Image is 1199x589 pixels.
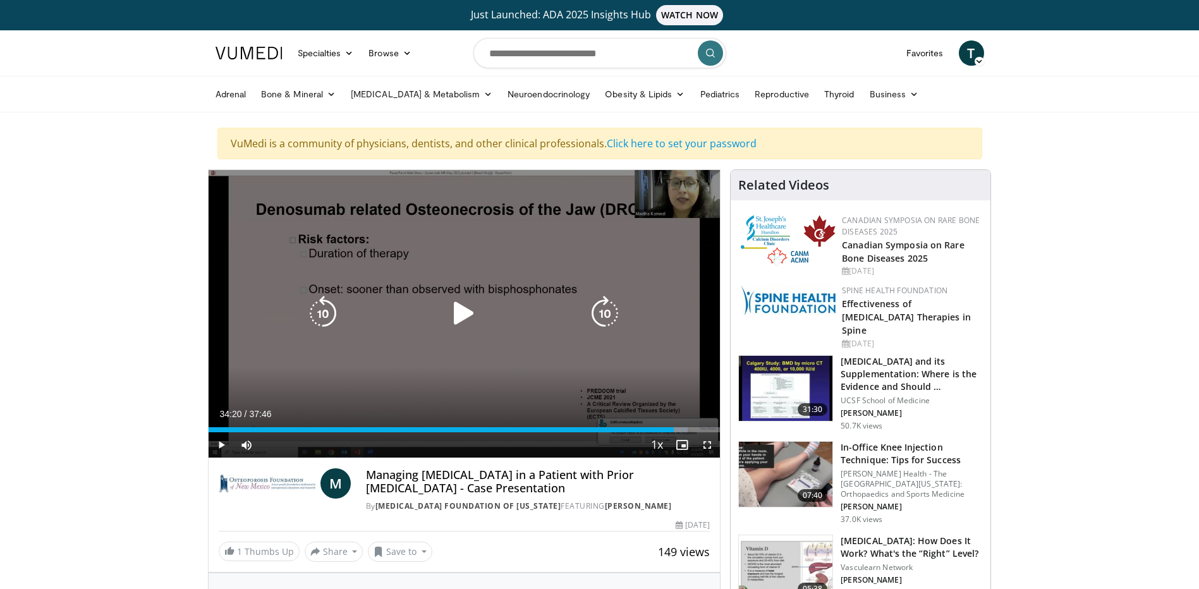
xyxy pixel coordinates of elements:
a: Reproductive [747,82,817,107]
a: T [959,40,984,66]
h3: [MEDICAL_DATA] and its Supplementation: Where is the Evidence and Should … [841,355,983,393]
div: [DATE] [842,338,980,349]
a: Click here to set your password [607,137,757,150]
img: VuMedi Logo [216,47,283,59]
a: 07:40 In-Office Knee Injection Technique: Tips for Success [PERSON_NAME] Health - The [GEOGRAPHIC... [738,441,983,525]
a: 31:30 [MEDICAL_DATA] and its Supplementation: Where is the Evidence and Should … UCSF School of M... [738,355,983,431]
a: 1 Thumbs Up [219,542,300,561]
p: [PERSON_NAME] Health - The [GEOGRAPHIC_DATA][US_STATE]: Orthopaedics and Sports Medicine [841,469,983,499]
a: Spine Health Foundation [842,285,947,296]
span: 31:30 [798,403,828,416]
button: Save to [368,542,432,562]
a: Canadian Symposia on Rare Bone Diseases 2025 [842,239,965,264]
a: Thyroid [817,82,862,107]
img: 57d53db2-a1b3-4664-83ec-6a5e32e5a601.png.150x105_q85_autocrop_double_scale_upscale_version-0.2.jpg [741,285,836,315]
img: 9b54ede4-9724-435c-a780-8950048db540.150x105_q85_crop-smart_upscale.jpg [739,442,832,507]
img: 59b7dea3-8883-45d6-a110-d30c6cb0f321.png.150x105_q85_autocrop_double_scale_upscale_version-0.2.png [741,215,836,266]
a: Browse [361,40,419,66]
p: [PERSON_NAME] [841,575,983,585]
a: Adrenal [208,82,254,107]
p: [PERSON_NAME] [841,502,983,512]
span: 37:46 [249,409,271,419]
p: 37.0K views [841,514,882,525]
span: WATCH NOW [656,5,723,25]
a: [MEDICAL_DATA] & Metabolism [343,82,500,107]
span: 07:40 [798,489,828,502]
div: By FEATURING [366,501,710,512]
p: [PERSON_NAME] [841,408,983,418]
img: 4bb25b40-905e-443e-8e37-83f056f6e86e.150x105_q85_crop-smart_upscale.jpg [739,356,832,422]
button: Share [305,542,363,562]
h3: [MEDICAL_DATA]: How Does It Work? What's the “Right” Level? [841,535,983,560]
span: 34:20 [220,409,242,419]
button: Fullscreen [695,432,720,458]
button: Enable picture-in-picture mode [669,432,695,458]
a: M [320,468,351,499]
a: Bone & Mineral [253,82,343,107]
video-js: Video Player [209,170,721,458]
img: Osteoporosis Foundation of New Mexico [219,468,315,499]
a: Effectiveness of [MEDICAL_DATA] Therapies in Spine [842,298,971,336]
a: Just Launched: ADA 2025 Insights HubWATCH NOW [217,5,982,25]
a: [PERSON_NAME] [605,501,672,511]
div: [DATE] [842,265,980,277]
button: Mute [234,432,259,458]
div: [DATE] [676,519,710,531]
div: Progress Bar [209,427,721,432]
p: 50.7K views [841,421,882,431]
a: Business [862,82,927,107]
a: Specialties [290,40,362,66]
a: Favorites [899,40,951,66]
p: Vasculearn Network [841,562,983,573]
h4: Related Videos [738,178,829,193]
a: [MEDICAL_DATA] Foundation of [US_STATE] [375,501,561,511]
a: Obesity & Lipids [597,82,692,107]
span: 149 views [658,544,710,559]
a: Canadian Symposia on Rare Bone Diseases 2025 [842,215,980,237]
button: Playback Rate [644,432,669,458]
h3: In-Office Knee Injection Technique: Tips for Success [841,441,983,466]
span: 1 [237,545,242,557]
button: Play [209,432,234,458]
a: Neuroendocrinology [500,82,597,107]
input: Search topics, interventions [473,38,726,68]
div: VuMedi is a community of physicians, dentists, and other clinical professionals. [217,128,982,159]
span: / [245,409,247,419]
h4: Managing [MEDICAL_DATA] in a Patient with Prior [MEDICAL_DATA] - Case Presentation [366,468,710,495]
p: UCSF School of Medicine [841,396,983,406]
a: Pediatrics [693,82,748,107]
